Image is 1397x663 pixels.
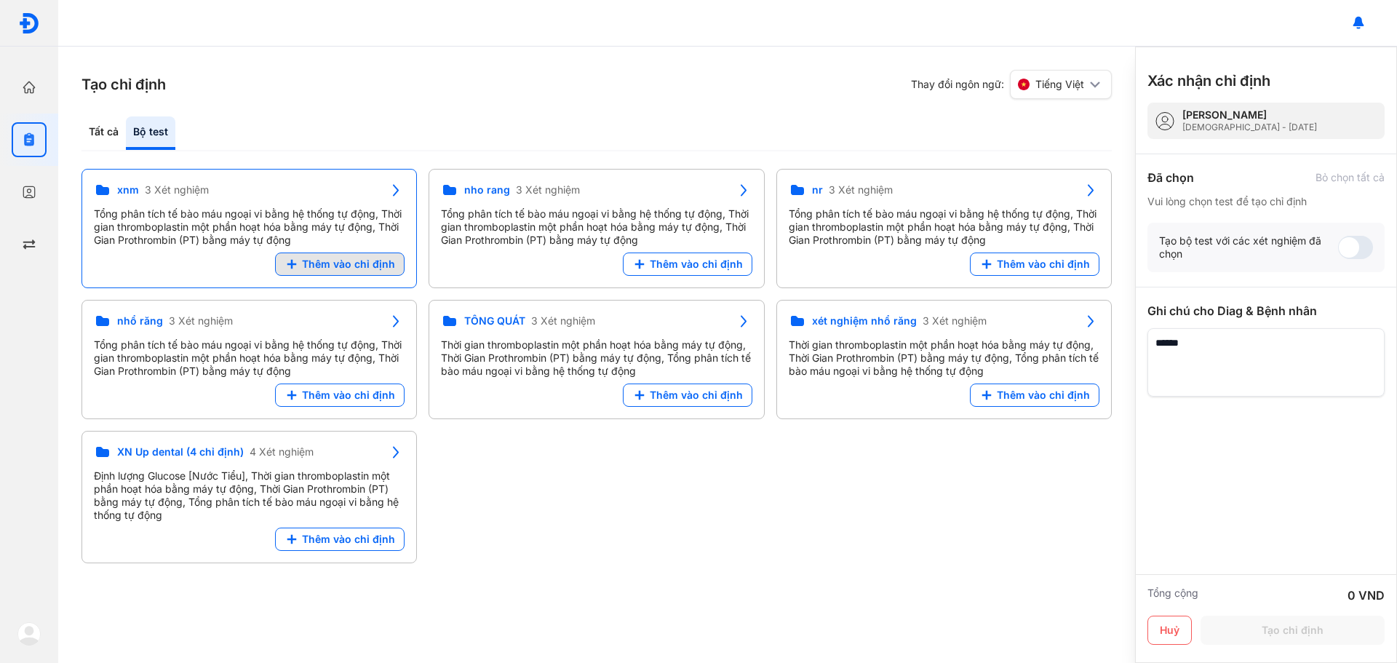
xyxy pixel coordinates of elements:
[275,384,405,407] button: Thêm vào chỉ định
[81,74,166,95] h3: Tạo chỉ định
[464,314,525,327] span: TỔNG QUÁT
[923,314,987,327] span: 3 Xét nghiệm
[623,384,752,407] button: Thêm vào chỉ định
[650,258,743,271] span: Thêm vào chỉ định
[516,183,580,196] span: 3 Xét nghiệm
[302,389,395,402] span: Thêm vào chỉ định
[94,469,405,522] div: Định lượng Glucose [Nước Tiểu], Thời gian thromboplastin một phần hoạt hóa bằng máy tự động, Thời...
[302,533,395,546] span: Thêm vào chỉ định
[17,622,41,646] img: logo
[970,253,1099,276] button: Thêm vào chỉ định
[1147,616,1192,645] button: Huỷ
[1348,587,1385,604] div: 0 VND
[145,183,209,196] span: 3 Xét nghiệm
[1159,234,1338,261] div: Tạo bộ test với các xét nghiệm đã chọn
[1182,108,1317,122] div: [PERSON_NAME]
[117,445,244,458] span: XN Up dental (4 chỉ định)
[997,258,1090,271] span: Thêm vào chỉ định
[250,445,314,458] span: 4 Xét nghiệm
[441,338,752,378] div: Thời gian thromboplastin một phần hoạt hóa bằng máy tự động, Thời Gian Prothrombin (PT) bằng máy ...
[275,253,405,276] button: Thêm vào chỉ định
[812,183,823,196] span: nr
[126,116,175,150] div: Bộ test
[81,116,126,150] div: Tất cả
[531,314,595,327] span: 3 Xét nghiệm
[464,183,510,196] span: nho rang
[789,207,1099,247] div: Tổng phân tích tế bào máu ngoại vi bằng hệ thống tự động, Thời gian thromboplastin một phần hoạt ...
[117,183,139,196] span: xnm
[94,207,405,247] div: Tổng phân tích tế bào máu ngoại vi bằng hệ thống tự động, Thời gian thromboplastin một phần hoạt ...
[1182,122,1317,133] div: [DEMOGRAPHIC_DATA] - [DATE]
[1035,78,1084,91] span: Tiếng Việt
[117,314,163,327] span: nhổ răng
[812,314,917,327] span: xét nghiệm nhổ răng
[1201,616,1385,645] button: Tạo chỉ định
[1147,587,1198,604] div: Tổng cộng
[94,338,405,378] div: Tổng phân tích tế bào máu ngoại vi bằng hệ thống tự động, Thời gian thromboplastin một phần hoạt ...
[1147,169,1194,186] div: Đã chọn
[789,338,1099,378] div: Thời gian thromboplastin một phần hoạt hóa bằng máy tự động, Thời Gian Prothrombin (PT) bằng máy ...
[911,70,1112,99] div: Thay đổi ngôn ngữ:
[18,12,40,34] img: logo
[829,183,893,196] span: 3 Xét nghiệm
[302,258,395,271] span: Thêm vào chỉ định
[441,207,752,247] div: Tổng phân tích tế bào máu ngoại vi bằng hệ thống tự động, Thời gian thromboplastin một phần hoạt ...
[997,389,1090,402] span: Thêm vào chỉ định
[1316,171,1385,184] div: Bỏ chọn tất cả
[1147,195,1385,208] div: Vui lòng chọn test để tạo chỉ định
[650,389,743,402] span: Thêm vào chỉ định
[169,314,233,327] span: 3 Xét nghiệm
[623,253,752,276] button: Thêm vào chỉ định
[275,528,405,551] button: Thêm vào chỉ định
[1147,71,1270,91] h3: Xác nhận chỉ định
[1147,302,1385,319] div: Ghi chú cho Diag & Bệnh nhân
[970,384,1099,407] button: Thêm vào chỉ định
